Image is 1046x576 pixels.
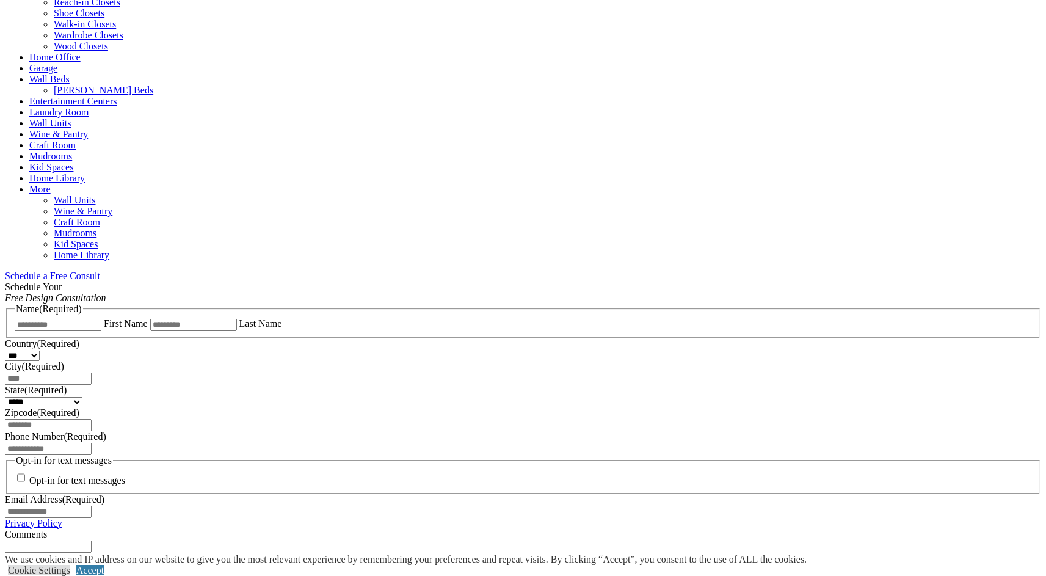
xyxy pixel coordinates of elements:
a: Home Office [29,52,81,62]
div: This field is for validation purposes and should be left unchanged. [5,553,1041,564]
a: Kid Spaces [29,162,73,172]
span: (Required) [64,431,106,442]
label: Country [5,338,79,349]
a: Wall Units [54,195,95,205]
label: Phone Number [5,431,106,442]
label: State [5,385,67,395]
span: (Required) [37,338,79,349]
span: (Required) [22,361,64,371]
a: Kid Spaces [54,239,98,249]
a: Laundry Room [29,107,89,117]
a: Entertainment Centers [29,96,117,106]
a: Garage [29,63,57,73]
div: We use cookies and IP address on our website to give you the most relevant experience by remember... [5,554,807,565]
a: Wardrobe Closets [54,30,123,40]
span: (Required) [39,304,81,314]
label: Email Address [5,494,104,505]
a: Mudrooms [29,151,72,161]
label: Last Name [239,318,282,329]
a: Cookie Settings [8,565,70,575]
legend: Name [15,304,83,315]
a: Wood Closets [54,41,108,51]
span: (Required) [62,494,104,505]
a: Craft Room [29,140,76,150]
span: (Required) [37,407,79,418]
label: City [5,361,64,371]
a: Accept [76,565,104,575]
span: Schedule Your [5,282,106,303]
legend: Opt-in for text messages [15,455,113,466]
a: Privacy Policy [5,518,62,528]
label: Opt-in for text messages [29,476,125,486]
label: Comments [5,529,47,539]
a: Schedule a Free Consult (opens a dropdown menu) [5,271,100,281]
a: Wine & Pantry [29,129,88,139]
a: Walk-in Closets [54,19,116,29]
a: [PERSON_NAME] Beds [54,85,153,95]
a: Mudrooms [54,228,96,238]
a: Home Library [54,250,109,260]
em: Free Design Consultation [5,293,106,303]
label: First Name [104,318,148,329]
a: Craft Room [54,217,100,227]
label: Zipcode [5,407,79,418]
a: Wine & Pantry [54,206,112,216]
span: (Required) [24,385,67,395]
a: Home Library [29,173,85,183]
a: Shoe Closets [54,8,104,18]
a: More menu text will display only on big screen [29,184,51,194]
a: Wall Beds [29,74,70,84]
a: Wall Units [29,118,71,128]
